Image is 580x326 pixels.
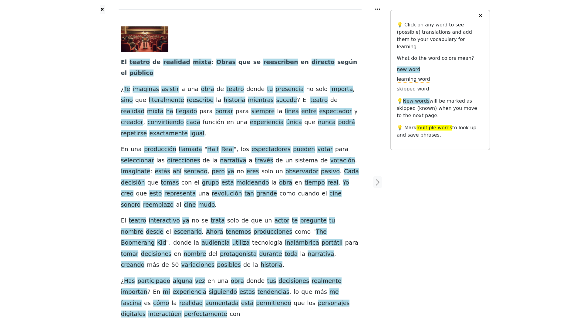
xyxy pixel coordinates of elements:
span: tiempo [305,179,325,187]
span: a [249,157,252,165]
span: cuando [298,190,319,198]
span: mi [163,288,170,296]
span: el [194,179,199,187]
span: se [253,59,261,66]
span: ", [234,146,238,153]
span: . [340,168,342,175]
span: interactúen [148,311,182,318]
span: historia [261,261,282,269]
span: votar [317,146,332,153]
span: asistir [161,86,179,93]
span: del [208,250,217,258]
span: The [316,228,327,236]
span: 50 [171,261,179,269]
span: realidad [179,300,203,307]
span: tomar [121,250,139,258]
span: una [131,146,142,153]
span: de [162,261,169,269]
span: sino [121,97,133,104]
span: obra [201,86,214,93]
span: de [330,97,338,104]
span: ya [182,217,189,225]
span: audiencia [201,239,230,247]
span: escenario [174,228,202,236]
span: grupo [202,179,219,187]
span: votación [330,157,355,165]
span: lo [294,288,299,296]
span: convirtiendo [147,119,184,126]
span: la [216,97,221,104]
span: creador [121,119,143,126]
span: repetirse [121,130,147,138]
span: única [286,119,302,126]
span: realidad [163,59,190,66]
span: pasivo [321,168,340,175]
span: Imagínate [121,168,150,175]
span: ya [227,168,234,175]
span: . [282,261,284,269]
span: de [276,157,283,165]
span: posibles [217,261,241,269]
span: al [176,201,181,209]
span: En [153,288,160,296]
span: . [202,228,204,236]
span: y [354,108,358,115]
span: : [211,59,214,66]
span: , [289,288,291,296]
span: teatro [130,59,150,66]
span: que [301,288,312,296]
span: de [241,217,249,225]
span: una [236,119,247,126]
span: cine [184,201,196,209]
span: new word [397,66,420,73]
span: reemplazó [143,201,174,209]
span: nunca [318,119,336,126]
span: es [144,300,151,307]
span: te [292,217,298,225]
span: de [320,157,328,165]
span: de [203,157,210,165]
span: moldeando [236,179,269,187]
span: solo [227,217,239,225]
span: pregunte [300,217,327,225]
span: teatro [310,97,328,104]
span: sucede [276,97,297,104]
span: no [192,217,199,225]
span: no [237,168,244,175]
span: entre [301,108,317,115]
span: para [200,108,213,115]
span: en [295,179,302,187]
span: sistema [295,157,318,165]
span: me [329,288,339,296]
span: toda [285,250,298,258]
span: desde [146,228,164,236]
span: digitales [121,311,146,318]
span: cada [186,119,200,126]
span: Boomerang [121,239,155,247]
span: En [121,146,128,153]
span: público [130,70,153,77]
span: " [204,146,207,153]
img: ia-en-un-teatro.jpg [121,26,169,52]
span: . [204,130,206,138]
span: reescribe [187,97,214,104]
span: los [307,300,315,307]
span: cómo [153,300,169,307]
span: donde [246,277,265,285]
span: para [345,239,359,247]
span: en [301,59,309,66]
button: ✕ [475,10,486,21]
span: decisión [121,179,145,187]
span: producciones [254,228,292,236]
span: la [271,179,277,187]
span: más [315,288,327,296]
span: podrá [338,119,355,126]
span: tendencias [258,288,289,296]
span: con [181,179,192,187]
span: ¿ [121,277,124,285]
span: vez [195,277,205,285]
span: siguiendo [209,288,237,296]
span: Yo [343,179,349,187]
span: variaciones [181,261,214,269]
span: sonoro [121,201,141,209]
